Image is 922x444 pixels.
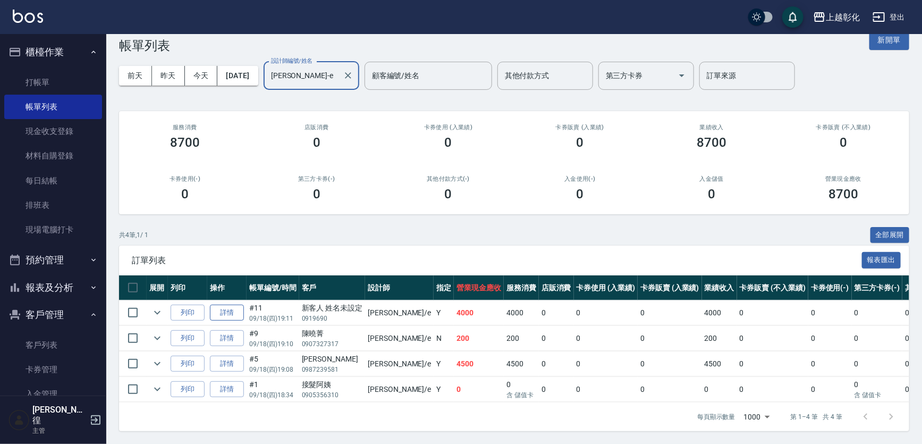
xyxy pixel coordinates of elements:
[737,300,808,325] td: 0
[395,124,502,131] h2: 卡券使用 (入業績)
[365,377,434,402] td: [PERSON_NAME] /e
[869,35,909,45] a: 新開單
[445,135,452,150] h3: 0
[302,379,363,390] div: 接髮阿姨
[171,330,205,347] button: 列印
[852,351,903,376] td: 0
[249,390,297,400] p: 09/18 (四) 18:34
[152,66,185,86] button: 昨天
[119,230,148,240] p: 共 4 筆, 1 / 1
[852,377,903,402] td: 0
[840,135,847,150] h3: 0
[249,339,297,349] p: 09/18 (四) 19:10
[504,300,539,325] td: 4000
[852,275,903,300] th: 第三方卡券(-)
[4,169,102,193] a: 每日結帳
[4,301,102,329] button: 客戶管理
[302,354,363,365] div: [PERSON_NAME]
[808,351,852,376] td: 0
[171,356,205,372] button: 列印
[852,326,903,351] td: 0
[574,326,638,351] td: 0
[271,57,312,65] label: 設計師編號/姓名
[168,275,207,300] th: 列印
[454,377,504,402] td: 0
[132,124,238,131] h3: 服務消費
[147,275,168,300] th: 展開
[302,303,363,314] div: 新客人 姓名未設定
[862,252,901,269] button: 報表匯出
[119,66,152,86] button: 前天
[4,70,102,95] a: 打帳單
[149,305,165,321] button: expand row
[4,119,102,144] a: 現金收支登錄
[539,300,574,325] td: 0
[454,351,504,376] td: 4500
[365,300,434,325] td: [PERSON_NAME] /e
[737,377,808,402] td: 0
[4,193,102,217] a: 排班表
[527,124,633,131] h2: 卡券販賣 (入業績)
[13,10,43,23] img: Logo
[434,326,454,351] td: N
[638,377,702,402] td: 0
[365,326,434,351] td: [PERSON_NAME] /e
[4,95,102,119] a: 帳單列表
[217,66,258,86] button: [DATE]
[576,187,583,202] h3: 0
[504,351,539,376] td: 4500
[181,187,189,202] h3: 0
[504,326,539,351] td: 200
[870,227,910,244] button: 全部展開
[249,314,297,323] p: 09/18 (四) 19:11
[539,326,574,351] td: 0
[149,381,165,397] button: expand row
[638,300,702,325] td: 0
[862,255,901,265] a: 報表匯出
[809,6,864,28] button: 上越彰化
[302,328,363,339] div: 陳曉菁
[32,426,87,435] p: 主管
[697,135,726,150] h3: 8700
[395,175,502,182] h2: 其他付款方式(-)
[302,339,363,349] p: 0907327317
[365,275,434,300] th: 設計師
[702,377,737,402] td: 0
[149,330,165,346] button: expand row
[445,187,452,202] h3: 0
[365,351,434,376] td: [PERSON_NAME] /e
[808,275,852,300] th: 卡券使用(-)
[4,246,102,274] button: 預約管理
[504,377,539,402] td: 0
[658,124,765,131] h2: 業績收入
[527,175,633,182] h2: 入金使用(-)
[247,275,299,300] th: 帳單編號/時間
[247,351,299,376] td: #5
[869,30,909,50] button: 新開單
[434,377,454,402] td: Y
[32,405,87,426] h5: [PERSON_NAME]徨
[708,187,715,202] h3: 0
[9,409,30,431] img: Person
[574,300,638,325] td: 0
[4,333,102,357] a: 客戶列表
[868,7,909,27] button: 登出
[302,365,363,374] p: 0987239581
[539,351,574,376] td: 0
[454,300,504,325] td: 4000
[638,275,702,300] th: 卡券販賣 (入業績)
[4,217,102,242] a: 現場電腦打卡
[434,351,454,376] td: Y
[574,351,638,376] td: 0
[574,275,638,300] th: 卡券使用 (入業績)
[210,305,244,321] a: 詳情
[264,175,370,182] h2: 第三方卡券(-)
[576,135,583,150] h3: 0
[4,38,102,66] button: 櫃檯作業
[737,351,808,376] td: 0
[790,175,896,182] h2: 營業現金應收
[702,300,737,325] td: 4000
[574,377,638,402] td: 0
[638,351,702,376] td: 0
[313,187,320,202] h3: 0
